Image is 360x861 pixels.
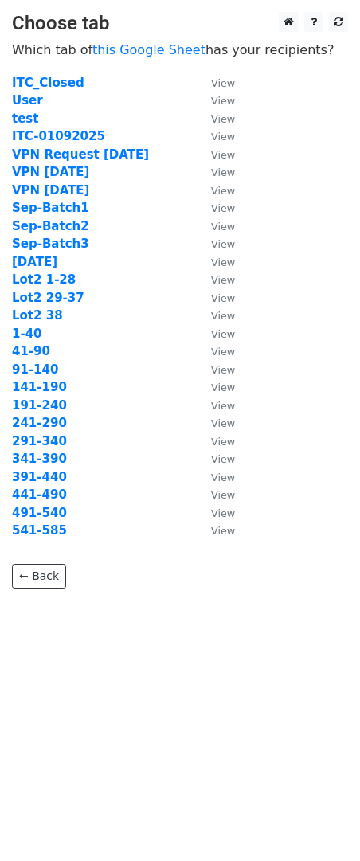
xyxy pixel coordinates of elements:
small: View [211,525,235,537]
small: View [211,328,235,340]
a: View [195,76,235,90]
a: 541-585 [12,523,67,538]
small: View [211,202,235,214]
a: [DATE] [12,255,57,269]
a: View [195,112,235,126]
small: View [211,489,235,501]
a: View [195,487,235,502]
a: ITC_Closed [12,76,84,90]
a: View [195,219,235,233]
a: Sep-Batch3 [12,237,89,251]
a: Sep-Batch1 [12,201,89,215]
a: View [195,398,235,413]
a: View [195,380,235,394]
a: View [195,93,235,108]
a: test [12,112,38,126]
a: 1-40 [12,327,42,341]
a: View [195,129,235,143]
p: Which tab of has your recipients? [12,41,348,58]
small: View [211,77,235,89]
a: 391-440 [12,470,67,484]
a: 441-490 [12,487,67,502]
a: Lot2 1-28 [12,272,76,287]
small: View [211,149,235,161]
small: View [211,95,235,107]
a: this Google Sheet [92,42,205,57]
small: View [211,113,235,125]
a: View [195,291,235,305]
a: View [195,344,235,358]
a: 141-190 [12,380,67,394]
a: VPN [DATE] [12,165,89,179]
a: View [195,183,235,198]
a: View [195,272,235,287]
a: View [195,416,235,430]
small: View [211,131,235,143]
a: View [195,327,235,341]
a: Sep-Batch2 [12,219,89,233]
a: 341-390 [12,452,67,466]
a: View [195,255,235,269]
small: View [211,346,235,358]
small: View [211,310,235,322]
a: View [195,452,235,466]
small: View [211,238,235,250]
a: View [195,147,235,162]
small: View [211,292,235,304]
small: View [211,364,235,376]
small: View [211,507,235,519]
a: VPN Request [DATE] [12,147,149,162]
a: View [195,434,235,448]
small: View [211,417,235,429]
a: View [195,523,235,538]
a: ITC-01092025 [12,129,105,143]
a: VPN [DATE] [12,183,89,198]
a: Lot2 29-37 [12,291,84,305]
a: 291-340 [12,434,67,448]
a: 491-540 [12,506,67,520]
a: User [12,93,43,108]
small: View [211,185,235,197]
a: ← Back [12,564,66,589]
a: 191-240 [12,398,67,413]
strong: 41-90 [12,344,50,358]
a: View [195,362,235,377]
a: View [195,470,235,484]
a: Lot2 38 [12,308,63,323]
small: View [211,453,235,465]
h3: Choose tab [12,12,348,35]
small: View [211,166,235,178]
small: View [211,274,235,286]
a: View [195,165,235,179]
small: View [211,472,235,483]
a: View [195,201,235,215]
small: View [211,400,235,412]
small: View [211,436,235,448]
small: View [211,382,235,393]
strong: 241-290 [12,416,67,430]
a: 91-140 [12,362,58,377]
small: View [211,256,235,268]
